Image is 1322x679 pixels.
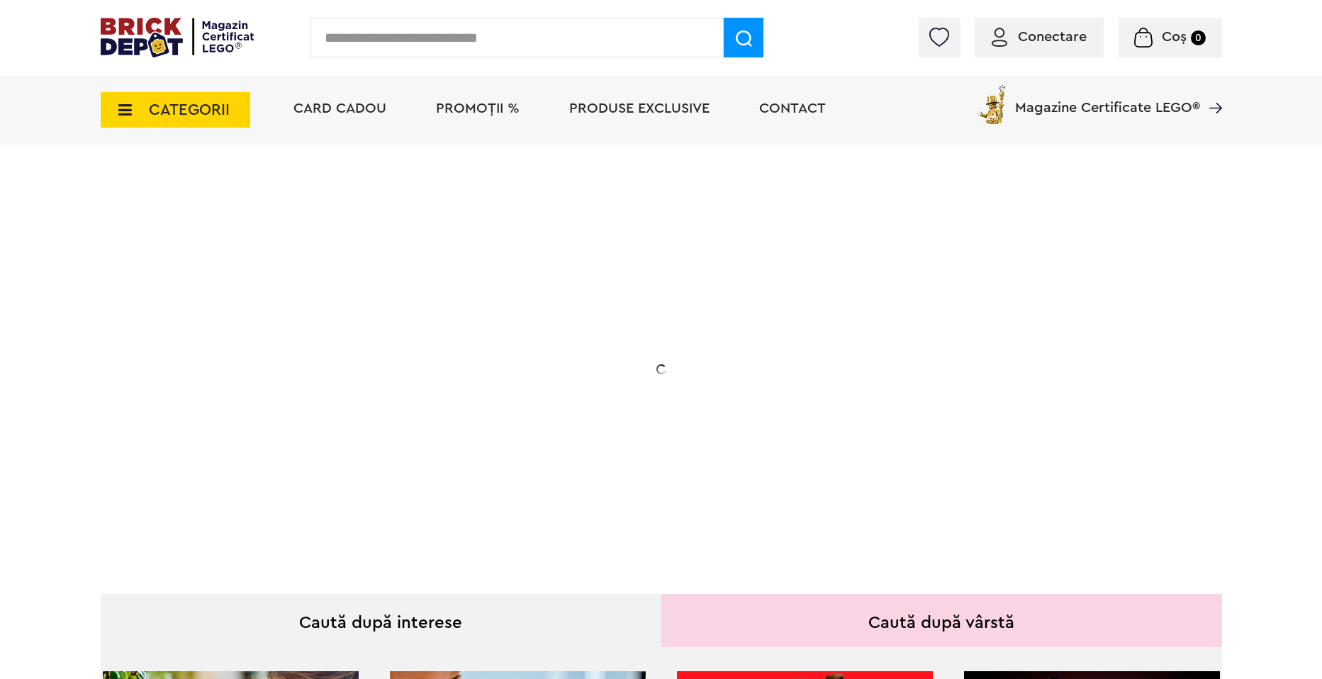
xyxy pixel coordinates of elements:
a: Magazine Certificate LEGO® [1200,82,1222,96]
a: PROMOȚII % [436,101,520,116]
a: Card Cadou [293,101,386,116]
span: Coș [1162,30,1187,44]
div: Caută după interese [101,594,661,647]
span: Magazine Certificate LEGO® [1015,82,1200,115]
div: Explorează [201,442,485,460]
small: 0 [1191,30,1206,45]
h2: La două seturi LEGO de adulți achiziționate din selecție! În perioada 12 - [DATE]! [201,351,485,410]
a: Contact [759,101,826,116]
h1: 20% Reducere! [201,286,485,337]
div: Caută după vârstă [661,594,1222,647]
span: CATEGORII [149,102,230,118]
a: Produse exclusive [569,101,710,116]
span: Conectare [1018,30,1087,44]
a: Conectare [992,30,1087,44]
